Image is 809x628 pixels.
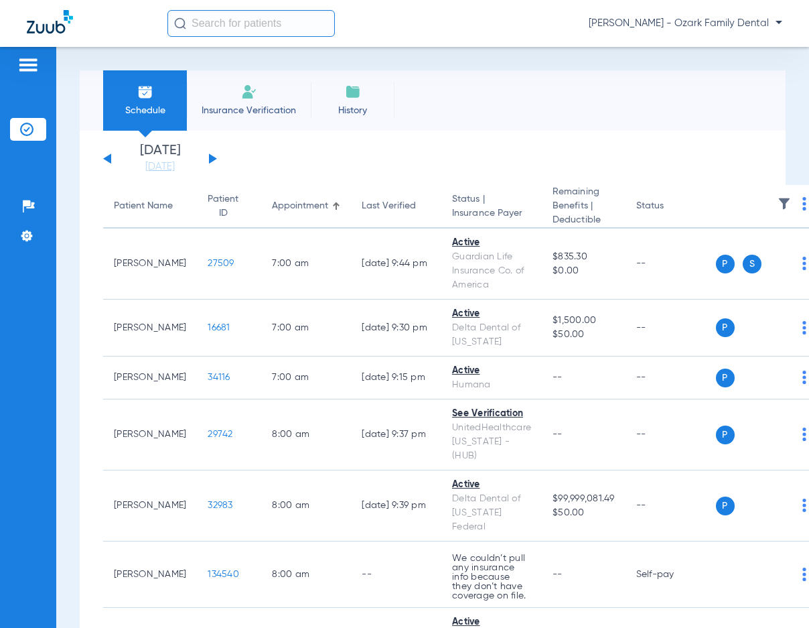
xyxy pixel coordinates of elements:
th: Status [626,185,716,229]
div: Active [452,364,531,378]
iframe: Chat Widget [742,564,809,628]
span: $835.30 [553,250,615,264]
td: [PERSON_NAME] [103,542,197,608]
div: Guardian Life Insurance Co. of America [452,250,531,292]
span: P [716,497,735,515]
span: -- [553,373,563,382]
td: -- [626,229,716,300]
span: $50.00 [553,328,615,342]
a: [DATE] [120,160,200,174]
div: Patient ID [208,192,250,221]
span: P [716,426,735,444]
td: [PERSON_NAME] [103,470,197,542]
div: Patient Name [114,199,186,213]
span: $99,999,081.49 [553,492,615,506]
img: hamburger-icon [17,57,39,73]
div: Last Verified [362,199,416,213]
img: Search Icon [174,17,186,29]
td: -- [351,542,441,608]
span: -- [553,430,563,439]
img: Manual Insurance Verification [241,84,257,100]
td: 7:00 AM [261,357,351,399]
td: -- [626,399,716,470]
span: Schedule [113,104,177,117]
span: 34116 [208,373,230,382]
th: Remaining Benefits | [542,185,626,229]
td: -- [626,470,716,542]
div: Active [452,478,531,492]
div: Active [452,236,531,250]
td: 7:00 AM [261,300,351,357]
td: -- [626,357,716,399]
th: Status | [441,185,542,229]
div: Delta Dental of [US_STATE] Federal [452,492,531,534]
div: Patient Name [114,199,173,213]
td: [DATE] 9:44 PM [351,229,441,300]
div: Appointment [272,199,340,213]
img: filter.svg [778,197,791,210]
td: [DATE] 9:37 PM [351,399,441,470]
img: group-dot-blue.svg [802,371,806,384]
img: group-dot-blue.svg [802,257,806,270]
td: [PERSON_NAME] [103,300,197,357]
span: 32983 [208,501,232,510]
td: 7:00 AM [261,229,351,300]
td: [DATE] 9:39 PM [351,470,441,542]
img: Schedule [137,84,153,100]
li: [DATE] [120,144,200,174]
td: [PERSON_NAME] [103,229,197,300]
span: Insurance Verification [197,104,301,117]
span: Deductible [553,213,615,227]
img: group-dot-blue.svg [802,428,806,441]
td: -- [626,300,716,357]
span: P [716,255,735,273]
div: See Verification [452,407,531,421]
span: 27509 [208,259,234,268]
td: [PERSON_NAME] [103,357,197,399]
span: 134540 [208,570,239,579]
span: S [743,255,761,273]
input: Search for patients [167,10,335,37]
span: P [716,318,735,337]
span: $1,500.00 [553,314,615,328]
span: 29742 [208,430,232,439]
span: 16681 [208,323,230,332]
p: We couldn’t pull any insurance info because they don’t have coverage on file. [452,554,531,601]
td: [PERSON_NAME] [103,399,197,470]
img: group-dot-blue.svg [802,321,806,334]
td: 8:00 AM [261,542,351,608]
span: -- [553,570,563,579]
td: [DATE] 9:15 PM [351,357,441,399]
img: History [345,84,361,100]
img: group-dot-blue.svg [802,197,806,210]
div: Patient ID [208,192,238,221]
img: Zuub Logo [27,10,73,34]
span: History [321,104,384,117]
div: Humana [452,378,531,392]
div: Active [452,307,531,321]
td: 8:00 AM [261,399,351,470]
span: $0.00 [553,264,615,278]
div: Delta Dental of [US_STATE] [452,321,531,349]
div: UnitedHealthcare [US_STATE] - (HUB) [452,421,531,463]
div: Appointment [272,199,328,213]
span: P [716,369,735,387]
span: Insurance Payer [452,206,531,221]
span: [PERSON_NAME] - Ozark Family Dental [589,17,782,30]
div: Last Verified [362,199,431,213]
td: [DATE] 9:30 PM [351,300,441,357]
span: $50.00 [553,506,615,520]
td: Self-pay [626,542,716,608]
img: group-dot-blue.svg [802,499,806,512]
td: 8:00 AM [261,470,351,542]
